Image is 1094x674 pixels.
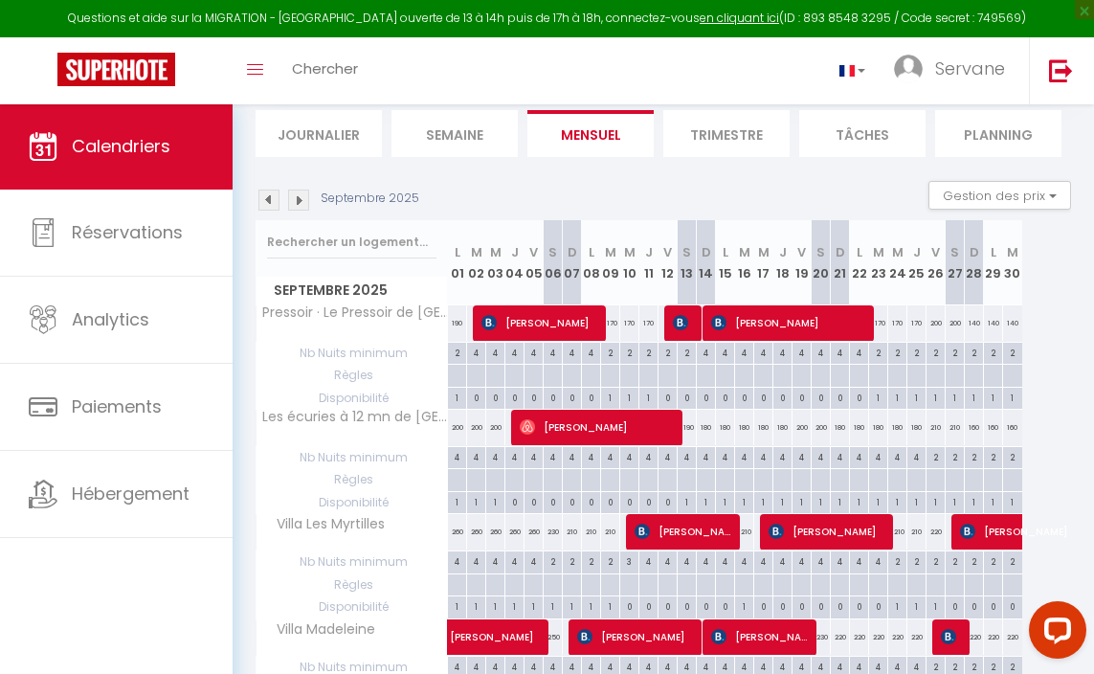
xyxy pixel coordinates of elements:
[72,134,170,158] span: Calendriers
[582,447,600,465] div: 4
[927,410,946,445] div: 210
[888,220,907,305] th: 24
[716,551,734,570] div: 4
[601,447,619,465] div: 4
[620,551,638,570] div: 3
[913,243,921,261] abbr: J
[257,492,447,513] span: Disponibilité
[257,365,447,386] span: Règles
[935,110,1061,157] li: Planning
[927,388,945,406] div: 1
[984,492,1002,510] div: 1
[907,305,927,341] div: 170
[639,447,658,465] div: 4
[812,410,831,445] div: 200
[965,410,984,445] div: 160
[869,305,888,341] div: 170
[391,110,518,157] li: Semaine
[965,492,983,510] div: 1
[544,492,562,510] div: 0
[1003,305,1022,341] div: 140
[582,388,600,406] div: 0
[984,343,1002,361] div: 2
[448,388,466,406] div: 1
[72,482,190,505] span: Hébergement
[773,492,792,510] div: 1
[793,551,811,570] div: 4
[321,190,419,208] p: Septembre 2025
[448,551,466,570] div: 4
[525,388,543,406] div: 0
[525,447,543,465] div: 4
[831,410,850,445] div: 180
[907,514,927,550] div: 210
[639,388,658,406] div: 1
[894,55,923,83] img: ...
[582,220,601,305] th: 08
[259,305,451,320] span: Pressoir · Le Pressoir de [GEOGRAPHIC_DATA] 10 minutes de [GEOGRAPHIC_DATA]
[601,388,619,406] div: 1
[673,304,699,341] span: [PERSON_NAME]
[779,243,787,261] abbr: J
[467,551,485,570] div: 4
[505,551,524,570] div: 4
[716,447,734,465] div: 4
[467,343,485,361] div: 4
[486,551,504,570] div: 4
[716,388,734,406] div: 0
[1003,410,1022,445] div: 160
[544,447,562,465] div: 4
[888,492,906,510] div: 1
[1003,447,1022,465] div: 2
[965,220,984,305] th: 28
[563,447,581,465] div: 4
[72,307,149,331] span: Analytics
[601,514,620,550] div: 210
[697,492,715,510] div: 1
[754,551,772,570] div: 4
[659,492,677,510] div: 0
[505,343,524,361] div: 4
[257,388,447,409] span: Disponibilité
[678,447,696,465] div: 4
[869,343,887,361] div: 2
[520,409,680,445] span: [PERSON_NAME]
[907,551,926,570] div: 2
[869,492,887,510] div: 1
[797,243,806,261] abbr: V
[793,220,812,305] th: 19
[620,447,638,465] div: 4
[735,410,754,445] div: 180
[620,305,639,341] div: 170
[888,551,906,570] div: 2
[582,343,600,361] div: 4
[700,10,779,26] a: en cliquant ici
[525,220,544,305] th: 05
[793,410,812,445] div: 200
[739,243,750,261] abbr: M
[850,447,868,465] div: 4
[754,343,772,361] div: 4
[505,492,524,510] div: 0
[991,243,996,261] abbr: L
[907,220,927,305] th: 25
[880,37,1029,104] a: ... Servane
[563,514,582,550] div: 210
[831,492,849,510] div: 1
[259,410,451,424] span: Les écuries à 12 mn de [GEOGRAPHIC_DATA]
[946,492,964,510] div: 1
[850,343,868,361] div: 4
[659,388,677,406] div: 0
[931,243,940,261] abbr: V
[544,343,562,361] div: 4
[548,243,557,261] abbr: S
[831,551,849,570] div: 4
[525,551,543,570] div: 4
[850,551,868,570] div: 4
[812,447,830,465] div: 4
[869,220,888,305] th: 23
[888,410,907,445] div: 180
[907,492,926,510] div: 1
[812,388,830,406] div: 0
[440,619,459,656] a: [PERSON_NAME]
